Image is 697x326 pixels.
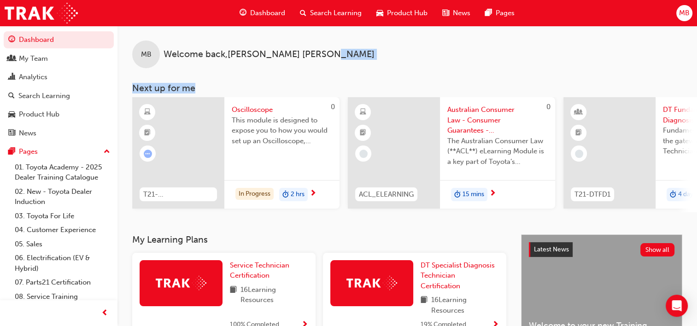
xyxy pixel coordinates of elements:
[143,189,213,200] span: T21-FOD_OSCOPE_PREREQ
[18,91,70,101] div: Search Learning
[19,128,36,139] div: News
[101,308,108,319] span: prev-icon
[11,290,114,304] a: 08. Service Training
[442,7,449,19] span: news-icon
[144,150,152,158] span: learningRecordVerb_ATTEMPT-icon
[291,189,305,200] span: 2 hrs
[670,189,676,201] span: duration-icon
[8,111,15,119] span: car-icon
[282,189,289,201] span: duration-icon
[230,285,237,305] span: book-icon
[8,129,15,138] span: news-icon
[4,87,114,105] a: Search Learning
[293,4,369,23] a: search-iconSearch Learning
[454,189,461,201] span: duration-icon
[156,276,206,290] img: Trak
[4,143,114,160] button: Pages
[11,275,114,290] a: 07. Parts21 Certification
[666,295,688,317] div: Open Intercom Messenger
[529,242,674,257] a: Latest NewsShow all
[485,7,492,19] span: pages-icon
[8,148,15,156] span: pages-icon
[376,7,383,19] span: car-icon
[678,189,696,200] span: 4 days
[230,260,308,281] a: Service Technician Certification
[250,8,285,18] span: Dashboard
[117,83,697,93] h3: Next up for me
[232,115,332,146] span: This module is designed to expose you to how you would set up an Oscilloscope, inspecting vehicle...
[331,103,335,111] span: 0
[11,160,114,185] a: 01. Toyota Academy - 2025 Dealer Training Catalogue
[141,49,152,60] span: MB
[8,55,15,63] span: people-icon
[132,234,506,245] h3: My Learning Plans
[144,106,151,118] span: learningResourceType_ELEARNING-icon
[8,36,15,44] span: guage-icon
[431,295,499,315] span: 16 Learning Resources
[5,3,78,23] img: Trak
[4,50,114,67] a: My Team
[489,190,496,198] span: next-icon
[230,261,289,280] span: Service Technician Certification
[4,125,114,142] a: News
[19,72,47,82] div: Analytics
[575,127,582,139] span: booktick-icon
[310,8,362,18] span: Search Learning
[11,223,114,237] a: 04. Customer Experience
[4,31,114,48] a: Dashboard
[19,146,38,157] div: Pages
[232,105,332,115] span: Oscilloscope
[240,285,308,305] span: 16 Learning Resources
[346,276,397,290] img: Trak
[164,49,375,60] span: Welcome back , [PERSON_NAME] [PERSON_NAME]
[359,189,414,200] span: ACL_ELEARNING
[496,8,515,18] span: Pages
[360,106,366,118] span: learningResourceType_ELEARNING-icon
[11,237,114,251] a: 05. Sales
[478,4,522,23] a: pages-iconPages
[575,150,583,158] span: learningRecordVerb_NONE-icon
[104,146,110,158] span: up-icon
[348,97,555,209] a: 0ACL_ELEARNINGAustralian Consumer Law - Consumer Guarantees - eLearning moduleThe Australian Cons...
[11,251,114,275] a: 06. Electrification (EV & Hybrid)
[676,5,692,21] button: MB
[421,295,428,315] span: book-icon
[435,4,478,23] a: news-iconNews
[310,190,316,198] span: next-icon
[369,4,435,23] a: car-iconProduct Hub
[640,243,675,256] button: Show all
[300,7,306,19] span: search-icon
[19,109,59,120] div: Product Hub
[11,209,114,223] a: 03. Toyota For Life
[453,8,470,18] span: News
[4,69,114,86] a: Analytics
[463,189,484,200] span: 15 mins
[8,92,15,100] span: search-icon
[534,245,569,253] span: Latest News
[447,105,548,136] span: Australian Consumer Law - Consumer Guarantees - eLearning module
[575,106,582,118] span: learningResourceType_INSTRUCTOR_LED-icon
[421,260,499,291] a: DT Specialist Diagnosis Technician Certification
[387,8,428,18] span: Product Hub
[4,106,114,123] a: Product Hub
[447,136,548,167] span: The Australian Consumer Law (**ACL**) eLearning Module is a key part of Toyota’s compliance progr...
[679,8,690,18] span: MB
[235,188,274,200] div: In Progress
[232,4,293,23] a: guage-iconDashboard
[132,97,340,209] a: 0T21-FOD_OSCOPE_PREREQOscilloscopeThis module is designed to expose you to how you would set up a...
[421,261,495,290] span: DT Specialist Diagnosis Technician Certification
[360,127,366,139] span: booktick-icon
[359,150,368,158] span: learningRecordVerb_NONE-icon
[19,53,48,64] div: My Team
[4,29,114,143] button: DashboardMy TeamAnalyticsSearch LearningProduct HubNews
[8,73,15,81] span: chart-icon
[574,189,610,200] span: T21-DTFD1
[144,127,151,139] span: booktick-icon
[546,103,551,111] span: 0
[11,185,114,209] a: 02. New - Toyota Dealer Induction
[240,7,246,19] span: guage-icon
